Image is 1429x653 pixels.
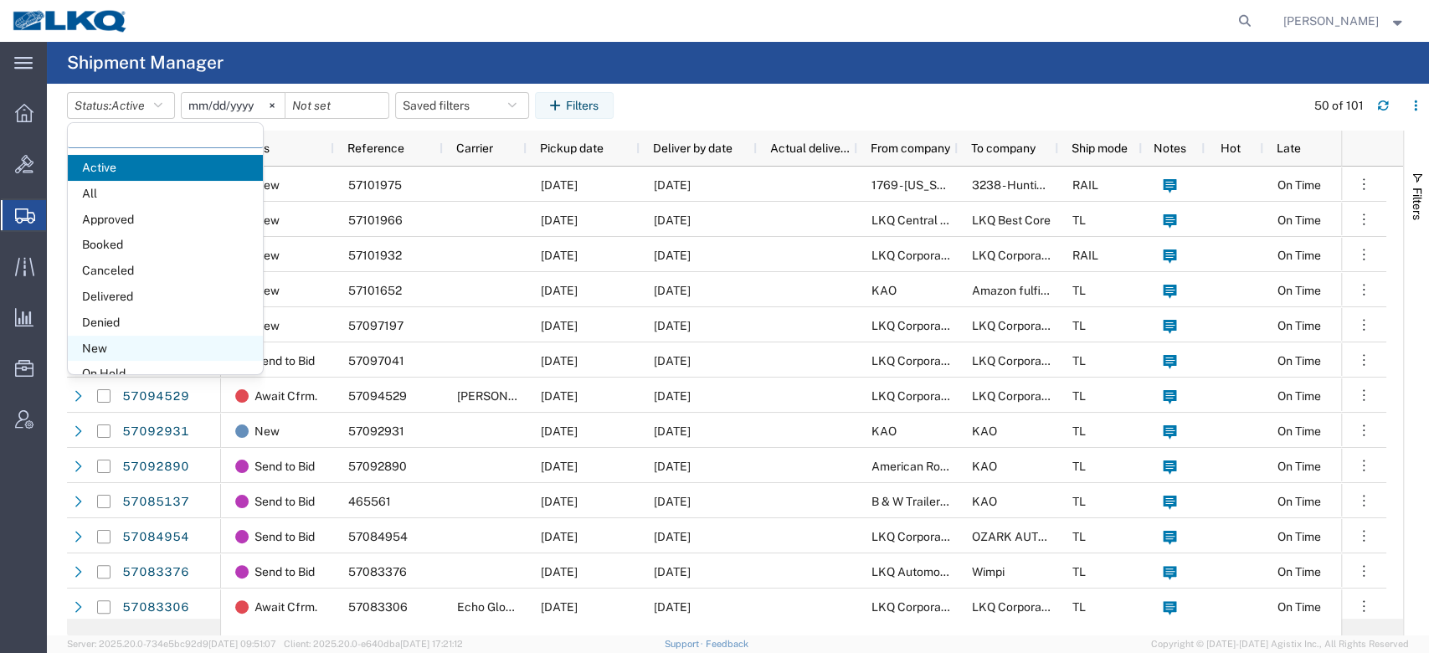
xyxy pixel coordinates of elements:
[654,178,691,192] span: 10/21/2025
[972,600,1061,614] span: LKQ Corporation
[68,232,263,258] span: Booked
[1314,97,1364,115] div: 50 of 101
[972,565,1005,578] span: Wimpi
[68,361,263,387] span: On Hold
[871,565,1036,578] span: LKQ Automotive Core Services
[348,249,402,262] span: 57101932
[654,495,691,508] span: 10/16/2025
[871,178,996,192] span: 1769 - California Core
[1072,424,1086,438] span: TL
[871,354,961,368] span: LKQ Corporation
[457,600,573,614] span: Echo Global Logistics
[1277,178,1321,192] span: On Time
[1277,319,1321,332] span: On Time
[254,414,280,449] span: New
[654,600,691,614] span: 10/15/2025
[706,639,748,649] a: Feedback
[1072,249,1098,262] span: RAIL
[654,213,691,227] span: 10/15/2025
[68,181,263,207] span: All
[541,495,578,508] span: 10/14/2025
[871,424,897,438] span: KAO
[541,354,578,368] span: 10/14/2025
[541,460,578,473] span: 10/14/2025
[541,284,578,297] span: 10/17/2025
[111,99,145,112] span: Active
[348,213,403,227] span: 57101966
[654,389,691,403] span: 10/14/2025
[456,141,493,155] span: Carrier
[400,639,463,649] span: [DATE] 17:21:12
[347,141,404,155] span: Reference
[1072,389,1086,403] span: TL
[208,639,276,649] span: [DATE] 09:51:07
[541,389,578,403] span: 10/13/2025
[972,389,1061,403] span: LKQ Corporation
[68,310,263,336] span: Denied
[541,530,578,543] span: 10/15/2025
[284,639,463,649] span: Client: 2025.20.0-e640dba
[541,178,578,192] span: 10/14/2025
[971,141,1036,155] span: To company
[285,93,388,118] input: Not set
[1072,213,1086,227] span: TL
[871,460,977,473] span: American Rock Salt
[254,167,280,203] span: New
[1072,319,1086,332] span: TL
[1277,424,1321,438] span: On Time
[254,238,280,273] span: New
[121,594,190,621] a: 57083306
[871,284,897,297] span: KAO
[1277,460,1321,473] span: On Time
[1277,389,1321,403] span: On Time
[871,495,984,508] span: B & W Trailer Hitches
[654,354,691,368] span: 10/16/2025
[1072,495,1086,508] span: TL
[68,284,263,310] span: Delivered
[1277,249,1321,262] span: On Time
[1283,12,1379,30] span: Nick Marzano
[1072,284,1086,297] span: TL
[871,319,961,332] span: LKQ Corporation
[457,389,603,403] span: Koch Trucking
[1072,565,1086,578] span: TL
[254,449,315,484] span: Send to Bid
[254,484,315,519] span: Send to Bid
[1411,188,1424,220] span: Filters
[1154,141,1186,155] span: Notes
[541,565,578,578] span: 10/14/2025
[121,489,190,516] a: 57085137
[540,141,604,155] span: Pickup date
[871,600,961,614] span: LKQ Corporation
[348,495,391,508] span: 465561
[121,454,190,481] a: 57092890
[1277,354,1321,368] span: On Time
[654,284,691,297] span: 10/18/2025
[348,600,408,614] span: 57083306
[254,343,315,378] span: Send to Bid
[1277,495,1321,508] span: On Time
[972,530,1117,543] span: OZARK AUTOMOTIVE MVL
[535,92,614,119] button: Filters
[182,93,285,118] input: Not set
[1221,141,1241,155] span: Hot
[654,424,691,438] span: 11/10/2025
[348,319,404,332] span: 57097197
[871,530,961,543] span: LKQ Corporation
[972,424,997,438] span: KAO
[254,589,317,625] span: Await Cfrm.
[871,249,961,262] span: LKQ Corporation
[972,495,997,508] span: KAO
[1277,600,1321,614] span: On Time
[348,284,402,297] span: 57101652
[1072,354,1086,368] span: TL
[348,178,402,192] span: 57101975
[68,336,263,362] span: New
[68,207,263,233] span: Approved
[654,460,691,473] span: 10/15/2025
[348,565,407,578] span: 57083376
[121,383,190,410] a: 57094529
[972,284,1143,297] span: Amazon fulfillment center LAS1
[1283,11,1406,31] button: [PERSON_NAME]
[121,419,190,445] a: 57092931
